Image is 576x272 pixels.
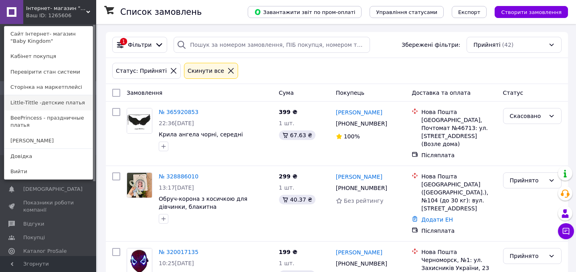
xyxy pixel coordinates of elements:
img: Фото товару [127,108,152,133]
a: № 328886010 [159,173,198,180]
span: 1 шт. [279,184,295,191]
a: Довідка [4,149,93,164]
a: Вийти [4,164,93,179]
button: Експорт [452,6,487,18]
div: [GEOGRAPHIC_DATA] ([GEOGRAPHIC_DATA].), №104 (до 30 кг): вул. [STREET_ADDRESS] [421,180,496,212]
div: Скасовано [510,112,545,120]
a: [PERSON_NAME] [336,173,382,181]
button: Завантажити звіт по пром-оплаті [248,6,362,18]
a: Сайт Інтернет- магазин "Baby Kingdom" [4,26,93,49]
span: 10:25[DATE] [159,260,194,266]
span: 13:17[DATE] [159,184,194,191]
input: Пошук за номером замовлення, ПІБ покупця, номером телефону, Email, номером накладної [174,37,370,53]
span: Статус [503,90,523,96]
a: [PERSON_NAME] [336,108,382,116]
span: Управління статусами [376,9,437,15]
span: Фільтри [128,41,152,49]
span: Завантажити звіт по пром-оплаті [254,8,355,16]
a: Перевірити стан системи [4,64,93,80]
span: 299 ₴ [279,173,297,180]
span: [DEMOGRAPHIC_DATA] [23,186,83,193]
div: Нова Пошта [421,248,496,256]
span: [PHONE_NUMBER] [336,260,387,267]
span: Без рейтингу [344,198,384,204]
span: Замовлення [127,90,162,96]
span: Cума [279,90,294,96]
div: 67.63 ₴ [279,130,315,140]
span: Відгуки [23,220,44,228]
a: Крила ангела чорні, середні [159,131,243,138]
a: Створити замовлення [487,8,568,15]
div: Післяплата [421,151,496,159]
span: (42) [502,42,514,48]
button: Чат з покупцем [558,223,574,239]
span: Каталог ProSale [23,248,67,255]
div: Нова Пошта [421,172,496,180]
span: 199 ₴ [279,249,297,255]
button: Створити замовлення [495,6,568,18]
a: Обруч-корона з косичкою для дівчинки, блакитна [159,196,247,210]
div: Черноморск, №1: ул. Захисників України, 23 [421,256,496,272]
span: Покупці [23,234,45,241]
div: 40.37 ₴ [279,195,315,204]
div: Прийнято [510,252,545,260]
a: № 320017135 [159,249,198,255]
div: Cкинути все [186,66,226,75]
span: Створити замовлення [501,9,562,15]
div: Ваш ID: 1265606 [26,12,60,19]
a: № 365920853 [159,109,198,115]
span: Збережені фільтри: [402,41,460,49]
a: Додати ЕН [421,216,453,223]
span: 1 шт. [279,260,295,266]
div: Статус: Прийняті [114,66,168,75]
div: Післяплата [421,227,496,235]
a: [PERSON_NAME] [336,248,382,256]
div: [GEOGRAPHIC_DATA], Почтомат №46713: ул. [STREET_ADDRESS] (Возле дома) [421,116,496,148]
div: Нова Пошта [421,108,496,116]
span: Інтернет- магазин "Baby Kingdom" [26,5,86,12]
a: Сторінка на маркетплейсі [4,80,93,95]
span: 399 ₴ [279,109,297,115]
a: Little-Tittle -детские платья [4,95,93,110]
h1: Список замовлень [120,7,202,17]
a: [PERSON_NAME] [4,133,93,148]
span: 22:36[DATE] [159,120,194,126]
span: 100% [344,133,360,140]
span: Експорт [458,9,481,15]
span: Покупець [336,90,364,96]
span: 1 шт. [279,120,295,126]
a: Кабінет покупця [4,49,93,64]
span: Показники роботи компанії [23,199,74,214]
span: [PHONE_NUMBER] [336,120,387,127]
a: Фото товару [127,108,152,134]
img: Фото товару [127,173,152,198]
a: BeePrincess - праздничные платья [4,110,93,133]
span: [PHONE_NUMBER] [336,185,387,191]
button: Управління статусами [370,6,444,18]
span: Доставка та оплата [412,90,471,96]
div: Прийнято [510,176,545,185]
span: Прийняті [473,41,500,49]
